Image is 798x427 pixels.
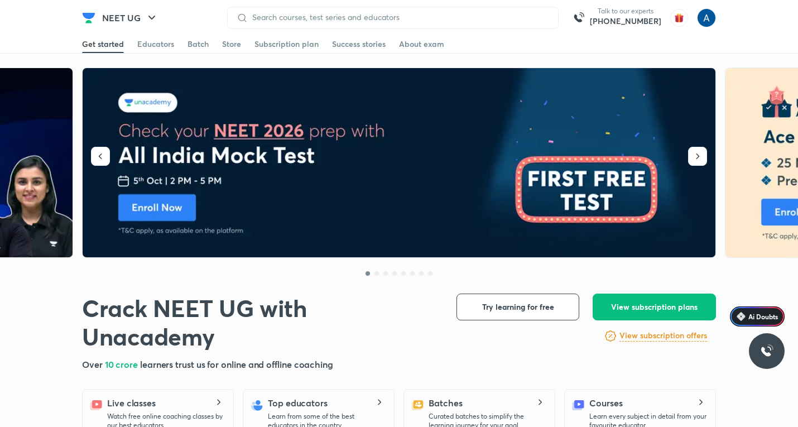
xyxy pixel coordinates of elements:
[730,306,785,327] a: Ai Doubts
[590,7,661,16] p: Talk to our experts
[332,39,386,50] div: Success stories
[137,35,174,53] a: Educators
[137,39,174,50] div: Educators
[619,330,707,342] h6: View subscription offers
[188,35,209,53] a: Batch
[748,312,778,321] span: Ai Doubts
[429,396,462,410] h5: Batches
[95,7,165,29] button: NEET UG
[82,294,439,351] h1: Crack NEET UG with Unacademy
[670,9,688,27] img: avatar
[399,35,444,53] a: About exam
[248,13,549,22] input: Search courses, test series and educators
[332,35,386,53] a: Success stories
[222,35,241,53] a: Store
[222,39,241,50] div: Store
[611,301,698,313] span: View subscription plans
[760,344,773,358] img: ttu
[593,294,716,320] button: View subscription plans
[82,35,124,53] a: Get started
[105,358,140,370] span: 10 crore
[82,39,124,50] div: Get started
[568,7,590,29] img: call-us
[254,35,319,53] a: Subscription plan
[268,396,328,410] h5: Top educators
[82,11,95,25] img: Company Logo
[697,8,716,27] img: Anees Ahmed
[589,396,622,410] h5: Courses
[82,358,105,370] span: Over
[140,358,333,370] span: learners trust us for online and offline coaching
[456,294,579,320] button: Try learning for free
[188,39,209,50] div: Batch
[482,301,554,313] span: Try learning for free
[399,39,444,50] div: About exam
[619,329,707,343] a: View subscription offers
[737,312,746,321] img: Icon
[590,16,661,27] a: [PHONE_NUMBER]
[107,396,156,410] h5: Live classes
[254,39,319,50] div: Subscription plan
